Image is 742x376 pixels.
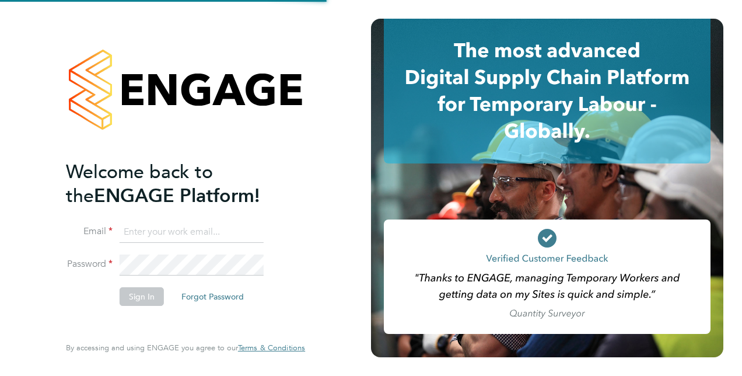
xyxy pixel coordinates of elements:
[120,287,164,306] button: Sign In
[66,343,305,353] span: By accessing and using ENGAGE you agree to our
[66,225,113,238] label: Email
[172,287,253,306] button: Forgot Password
[66,160,293,208] h2: ENGAGE Platform!
[66,258,113,270] label: Password
[238,343,305,353] a: Terms & Conditions
[238,343,305,353] span: Terms & Conditions
[66,161,213,207] span: Welcome back to the
[120,222,264,243] input: Enter your work email...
